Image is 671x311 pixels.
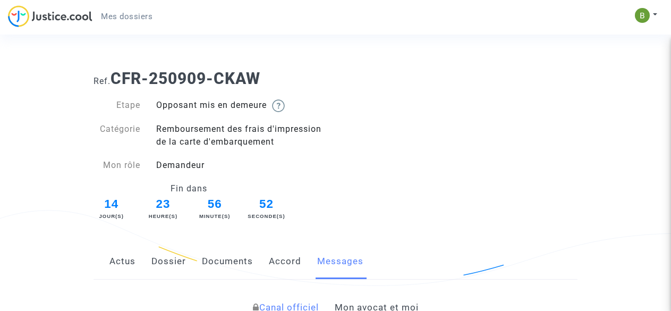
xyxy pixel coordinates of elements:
[148,159,336,172] div: Demandeur
[94,76,111,86] span: Ref.
[86,182,292,195] div: Fin dans
[144,195,182,213] span: 23
[196,213,234,220] div: Minute(s)
[635,8,650,23] img: ACg8ocKnXb6WH6AwujejvoYc900HQBw5zmeSsrl1b5VgqzkdzyfHlg=s96-c
[111,69,260,88] b: CFR-250909-CKAW
[8,5,92,27] img: jc-logo.svg
[144,213,182,220] div: Heure(s)
[151,244,186,279] a: Dossier
[86,159,148,172] div: Mon rôle
[86,99,148,112] div: Etape
[269,244,301,279] a: Accord
[196,195,234,213] span: 56
[248,195,286,213] span: 52
[202,244,253,279] a: Documents
[92,9,161,24] a: Mes dossiers
[92,195,131,213] span: 14
[248,213,286,220] div: Seconde(s)
[92,213,131,220] div: Jour(s)
[101,12,152,21] span: Mes dossiers
[317,244,363,279] a: Messages
[86,123,148,148] div: Catégorie
[148,99,336,112] div: Opposant mis en demeure
[148,123,336,148] div: Remboursement des frais d'impression de la carte d'embarquement
[109,244,135,279] a: Actus
[272,99,285,112] img: help.svg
